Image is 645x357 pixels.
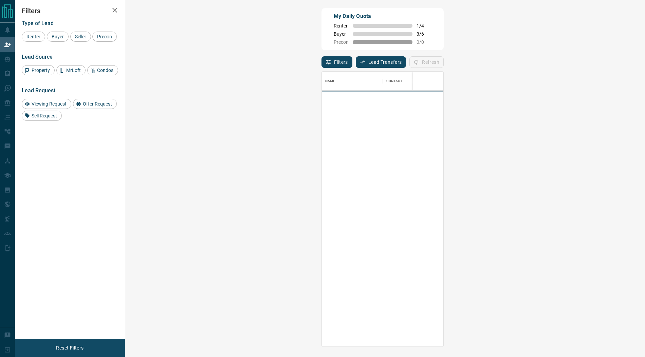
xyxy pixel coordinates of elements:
[383,72,437,91] div: Contact
[73,34,89,39] span: Seller
[49,34,66,39] span: Buyer
[64,68,83,73] span: MrLoft
[386,72,402,91] div: Contact
[22,65,55,75] div: Property
[29,113,59,118] span: Sell Request
[334,12,431,20] p: My Daily Quota
[92,32,117,42] div: Precon
[47,32,69,42] div: Buyer
[29,68,52,73] span: Property
[22,54,53,60] span: Lead Source
[356,56,406,68] button: Lead Transfers
[322,72,383,91] div: Name
[22,20,54,26] span: Type of Lead
[334,23,349,29] span: Renter
[325,72,335,91] div: Name
[24,34,43,39] span: Renter
[321,56,352,68] button: Filters
[73,99,117,109] div: Offer Request
[95,34,114,39] span: Precon
[334,31,349,37] span: Buyer
[56,65,86,75] div: MrLoft
[70,32,91,42] div: Seller
[22,32,45,42] div: Renter
[52,342,88,354] button: Reset Filters
[417,31,431,37] span: 3 / 6
[417,39,431,45] span: 0 / 0
[22,111,62,121] div: Sell Request
[417,23,431,29] span: 1 / 4
[22,7,118,15] h2: Filters
[29,101,69,107] span: Viewing Request
[22,99,71,109] div: Viewing Request
[80,101,114,107] span: Offer Request
[87,65,118,75] div: Condos
[95,68,116,73] span: Condos
[22,87,55,94] span: Lead Request
[334,39,349,45] span: Precon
